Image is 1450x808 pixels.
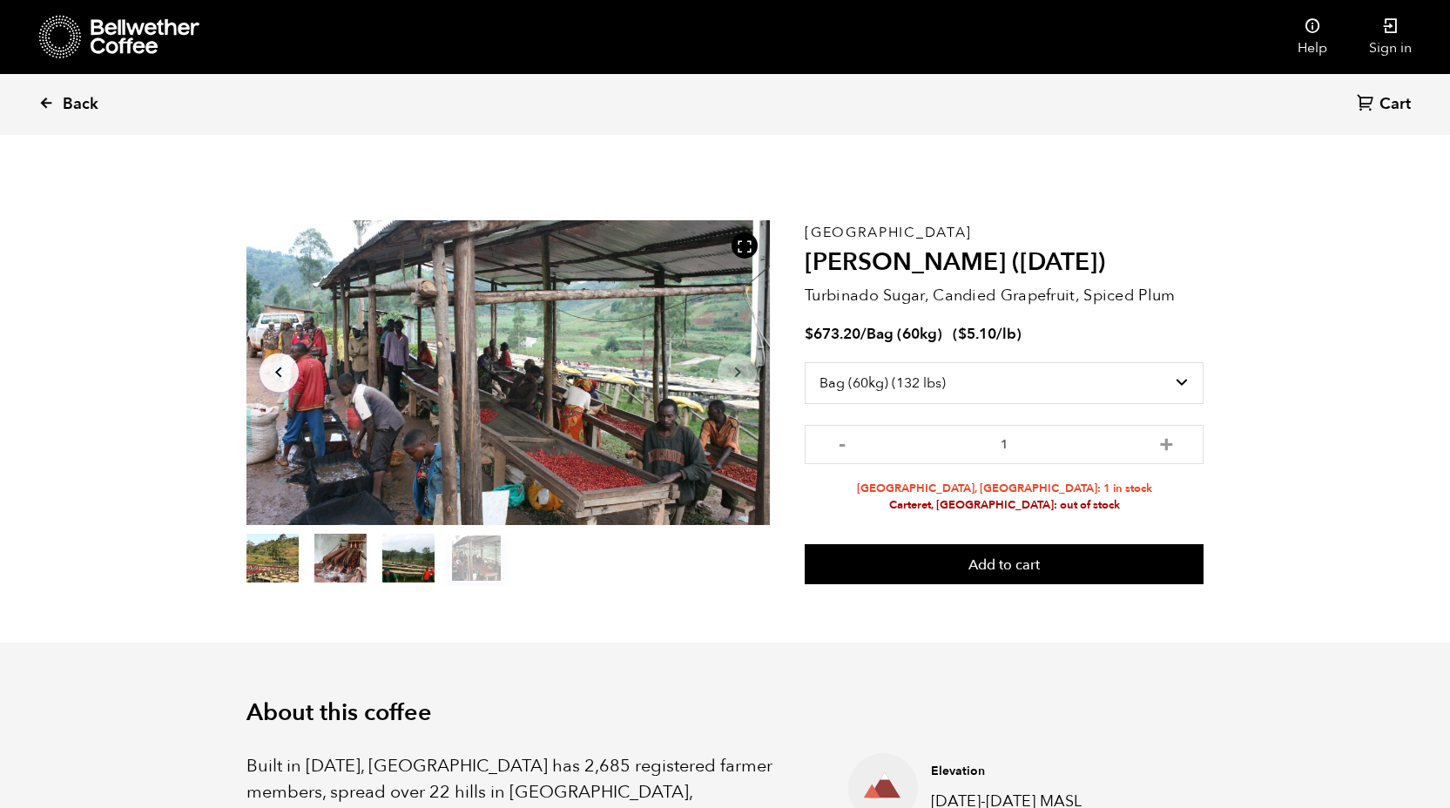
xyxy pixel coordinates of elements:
[1357,93,1415,117] a: Cart
[931,763,1096,780] h4: Elevation
[63,94,98,115] span: Back
[867,324,942,344] span: Bag (60kg)
[953,324,1022,344] span: ( )
[996,324,1016,344] span: /lb
[860,324,867,344] span: /
[805,324,860,344] bdi: 673.20
[1379,94,1411,115] span: Cart
[831,434,853,451] button: -
[805,324,813,344] span: $
[246,699,1204,727] h2: About this coffee
[805,544,1204,584] button: Add to cart
[1156,434,1177,451] button: +
[958,324,996,344] bdi: 5.10
[805,497,1204,514] li: Carteret, [GEOGRAPHIC_DATA]: out of stock
[958,324,967,344] span: $
[805,248,1204,278] h2: [PERSON_NAME] ([DATE])
[805,284,1204,307] p: Turbinado Sugar, Candied Grapefruit, Spiced Plum
[805,481,1204,497] li: [GEOGRAPHIC_DATA], [GEOGRAPHIC_DATA]: 1 in stock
